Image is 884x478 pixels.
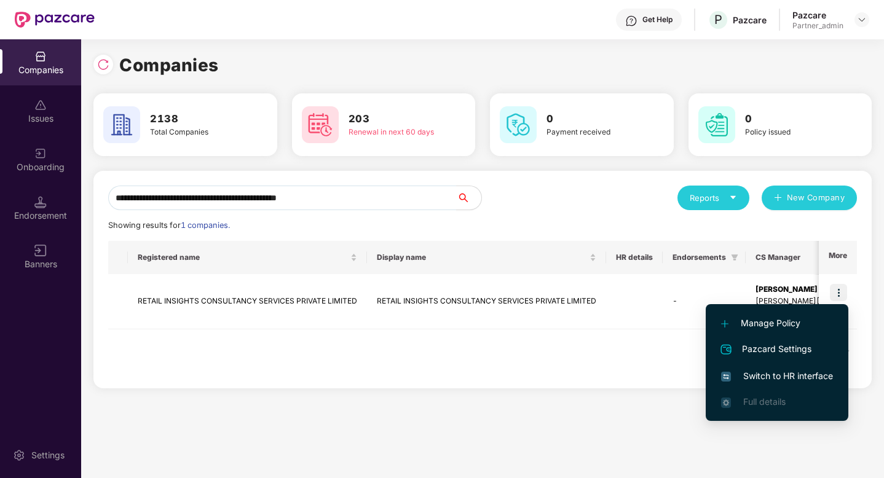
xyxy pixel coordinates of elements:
img: svg+xml;base64,PHN2ZyB4bWxucz0iaHR0cDovL3d3dy53My5vcmcvMjAwMC9zdmciIHdpZHRoPSIyNCIgaGVpZ2h0PSIyNC... [719,342,733,357]
img: svg+xml;base64,PHN2ZyBpZD0iSGVscC0zMngzMiIgeG1sbnM9Imh0dHA6Ly93d3cudzMub3JnLzIwMDAvc3ZnIiB3aWR0aD... [625,15,637,27]
div: Total Companies [150,127,242,138]
img: svg+xml;base64,PHN2ZyBpZD0iSXNzdWVzX2Rpc2FibGVkIiB4bWxucz0iaHR0cDovL3d3dy53My5vcmcvMjAwMC9zdmciIH... [34,99,47,111]
img: svg+xml;base64,PHN2ZyB4bWxucz0iaHR0cDovL3d3dy53My5vcmcvMjAwMC9zdmciIHdpZHRoPSI2MCIgaGVpZ2h0PSI2MC... [302,106,339,143]
span: Endorsements [673,253,726,262]
span: Full details [743,396,786,407]
div: Partner_admin [792,21,843,31]
img: svg+xml;base64,PHN2ZyBpZD0iUmVsb2FkLTMyeDMyIiB4bWxucz0iaHR0cDovL3d3dy53My5vcmcvMjAwMC9zdmciIHdpZH... [97,58,109,71]
div: Reports [690,192,737,204]
h1: Companies [119,52,219,79]
h3: 2138 [150,111,242,127]
div: Get Help [642,15,673,25]
span: Registered name [138,253,348,262]
span: search [456,193,481,203]
div: Policy issued [745,127,837,138]
img: svg+xml;base64,PHN2ZyB4bWxucz0iaHR0cDovL3d3dy53My5vcmcvMjAwMC9zdmciIHdpZHRoPSI2MCIgaGVpZ2h0PSI2MC... [103,106,140,143]
span: P [714,12,722,27]
h3: 0 [745,111,837,127]
th: More [819,241,857,274]
img: svg+xml;base64,PHN2ZyB4bWxucz0iaHR0cDovL3d3dy53My5vcmcvMjAwMC9zdmciIHdpZHRoPSIxMi4yMDEiIGhlaWdodD... [721,320,728,327]
span: Pazcard Settings [721,342,833,357]
img: icon [830,284,847,301]
button: plusNew Company [762,186,857,210]
td: RETAIL INSIGHTS CONSULTANCY SERVICES PRIVATE LIMITED [367,274,606,329]
span: plus [774,194,782,203]
span: 1 companies. [181,221,230,230]
h3: 203 [349,111,440,127]
img: svg+xml;base64,PHN2ZyBpZD0iU2V0dGluZy0yMHgyMCIgeG1sbnM9Imh0dHA6Ly93d3cudzMub3JnLzIwMDAvc3ZnIiB3aW... [13,449,25,461]
span: caret-down [729,194,737,202]
img: svg+xml;base64,PHN2ZyB3aWR0aD0iMTQuNSIgaGVpZ2h0PSIxNC41IiB2aWV3Qm94PSIwIDAgMTYgMTYiIGZpbGw9Im5vbm... [34,196,47,208]
img: svg+xml;base64,PHN2ZyB4bWxucz0iaHR0cDovL3d3dy53My5vcmcvMjAwMC9zdmciIHdpZHRoPSIxNiIgaGVpZ2h0PSIxNi... [721,372,731,382]
span: filter [728,250,741,265]
div: Settings [28,449,68,461]
span: Manage Policy [721,316,833,330]
span: filter [731,254,738,261]
td: RETAIL INSIGHTS CONSULTANCY SERVICES PRIVATE LIMITED [128,274,367,329]
span: New Company [787,192,845,204]
td: - [663,274,746,329]
h3: 0 [547,111,638,127]
div: Renewal in next 60 days [349,127,440,138]
img: svg+xml;base64,PHN2ZyBpZD0iRHJvcGRvd24tMzJ4MzIiIHhtbG5zPSJodHRwOi8vd3d3LnczLm9yZy8yMDAwL3N2ZyIgd2... [857,15,867,25]
img: svg+xml;base64,PHN2ZyBpZD0iQ29tcGFuaWVzIiB4bWxucz0iaHR0cDovL3d3dy53My5vcmcvMjAwMC9zdmciIHdpZHRoPS... [34,50,47,63]
span: Switch to HR interface [721,369,833,383]
img: New Pazcare Logo [15,12,95,28]
span: Showing results for [108,221,230,230]
img: svg+xml;base64,PHN2ZyB4bWxucz0iaHR0cDovL3d3dy53My5vcmcvMjAwMC9zdmciIHdpZHRoPSI2MCIgaGVpZ2h0PSI2MC... [500,106,537,143]
button: search [456,186,482,210]
img: svg+xml;base64,PHN2ZyB3aWR0aD0iMjAiIGhlaWdodD0iMjAiIHZpZXdCb3g9IjAgMCAyMCAyMCIgZmlsbD0ibm9uZSIgeG... [34,147,47,160]
img: svg+xml;base64,PHN2ZyB4bWxucz0iaHR0cDovL3d3dy53My5vcmcvMjAwMC9zdmciIHdpZHRoPSIxNi4zNjMiIGhlaWdodD... [721,398,731,407]
img: svg+xml;base64,PHN2ZyB3aWR0aD0iMTYiIGhlaWdodD0iMTYiIHZpZXdCb3g9IjAgMCAxNiAxNiIgZmlsbD0ibm9uZSIgeG... [34,245,47,257]
div: Pazcare [733,14,767,26]
th: Display name [367,241,606,274]
span: Display name [377,253,587,262]
div: Payment received [547,127,638,138]
img: svg+xml;base64,PHN2ZyB4bWxucz0iaHR0cDovL3d3dy53My5vcmcvMjAwMC9zdmciIHdpZHRoPSI2MCIgaGVpZ2h0PSI2MC... [698,106,735,143]
th: Registered name [128,241,367,274]
th: HR details [606,241,663,274]
div: Pazcare [792,9,843,21]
